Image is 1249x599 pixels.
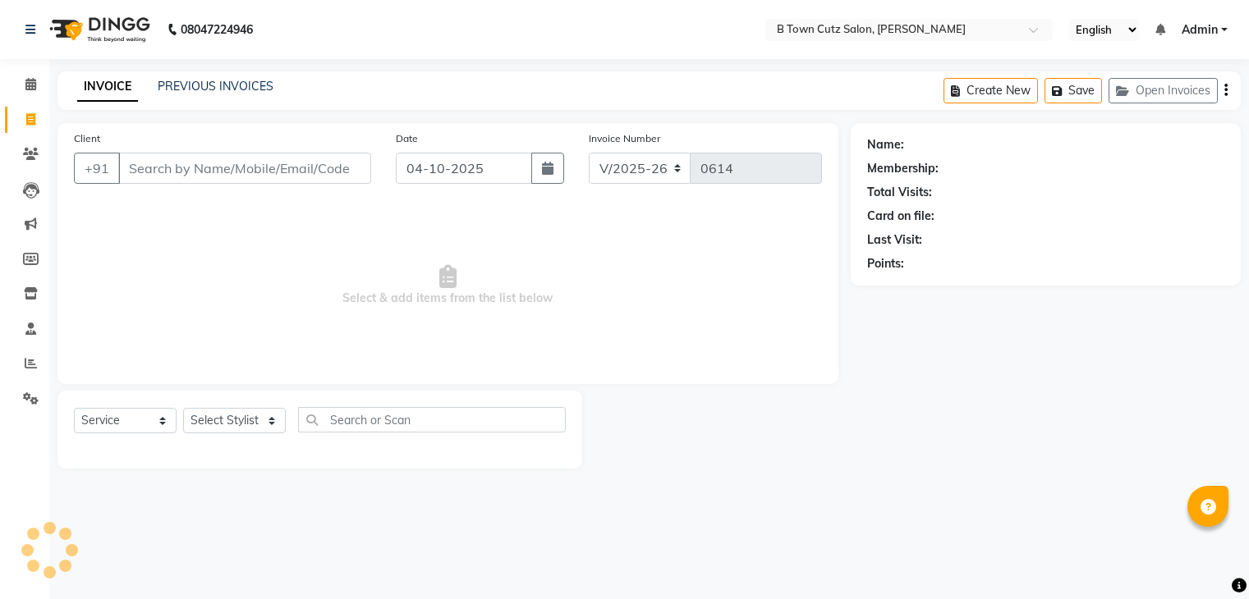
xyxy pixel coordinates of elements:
div: Points: [867,255,904,272]
div: Total Visits: [867,184,932,201]
div: Card on file: [867,208,934,225]
button: Save [1045,78,1102,103]
button: Open Invoices [1109,78,1218,103]
img: logo [42,7,154,53]
span: Admin [1182,21,1218,39]
a: INVOICE [77,72,138,102]
div: Last Visit: [867,231,922,249]
b: 08047224946 [181,7,253,53]
span: Select & add items from the list below [74,203,822,368]
input: Search or Scan [298,407,566,432]
a: PREVIOUS INVOICES [158,79,273,94]
label: Date [396,131,418,146]
input: Search by Name/Mobile/Email/Code [118,153,371,184]
div: Name: [867,136,904,153]
div: Membership: [867,160,939,177]
button: Create New [944,78,1038,103]
label: Client [74,131,100,146]
iframe: chat widget [1180,533,1233,583]
label: Invoice Number [589,131,660,146]
button: +91 [74,153,120,184]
